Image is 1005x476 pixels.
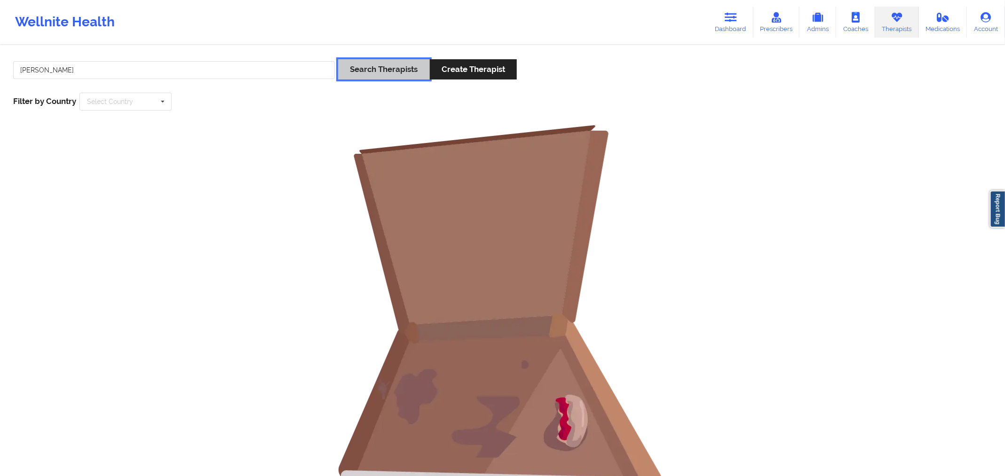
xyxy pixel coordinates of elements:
button: Create Therapist [430,59,517,79]
span: Filter by Country [13,96,76,106]
a: Report Bug [990,190,1005,228]
button: Search Therapists [338,59,429,79]
a: Admins [799,7,836,38]
div: Select Country [87,98,133,105]
a: Dashboard [708,7,753,38]
a: Medications [919,7,967,38]
a: Account [967,7,1005,38]
a: Prescribers [753,7,800,38]
a: Therapists [875,7,919,38]
a: Coaches [836,7,875,38]
input: Search Keywords [13,61,335,79]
